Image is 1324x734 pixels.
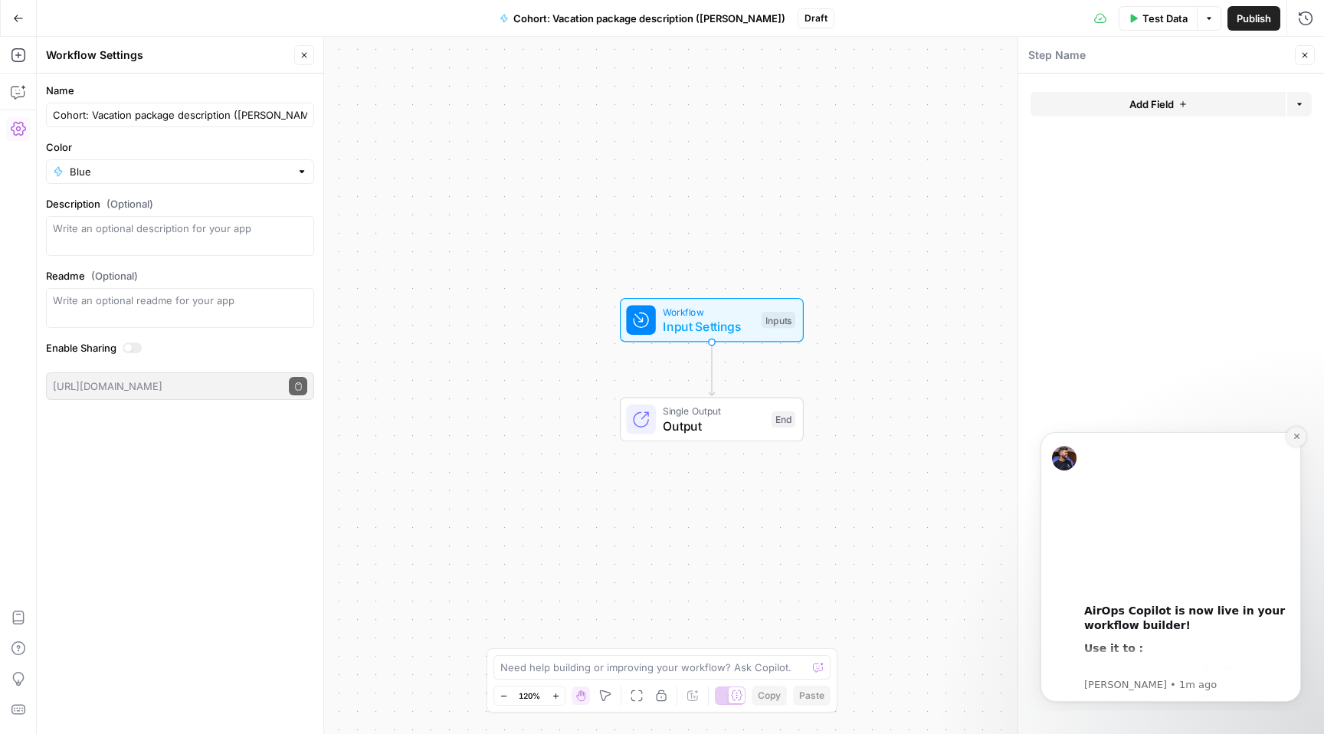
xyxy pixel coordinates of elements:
[70,164,290,179] input: Blue
[490,6,795,31] button: Cohort: Vacation package description ([PERSON_NAME])
[793,686,831,706] button: Paste
[1129,97,1174,112] span: Add Field
[1227,6,1280,31] button: Publish
[91,268,138,283] span: (Optional)
[46,139,314,155] label: Color
[709,342,714,396] g: Edge from start to end
[569,398,854,442] div: Single OutputOutputEnd
[758,689,781,703] span: Copy
[663,304,754,319] span: Workflow
[107,196,153,211] span: (Optional)
[519,690,540,702] span: 120%
[772,411,795,428] div: End
[46,48,290,63] div: Workflow Settings
[805,11,827,25] span: Draft
[663,404,764,418] span: Single Output
[513,11,785,26] span: Cohort: Vacation package description ([PERSON_NAME])
[46,268,314,283] label: Readme
[1142,11,1188,26] span: Test Data
[762,312,795,329] div: Inputs
[1018,418,1324,711] iframe: Intercom notifications message
[1237,11,1271,26] span: Publish
[46,196,314,211] label: Description
[1119,6,1197,31] button: Test Data
[663,317,754,336] span: Input Settings
[752,686,787,706] button: Copy
[569,298,854,342] div: WorkflowInput SettingsInputs
[1031,92,1286,116] button: Add Field
[46,340,314,356] label: Enable Sharing
[663,417,764,435] span: Output
[53,107,307,123] input: Untitled
[799,689,824,703] span: Paste
[46,83,314,98] label: Name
